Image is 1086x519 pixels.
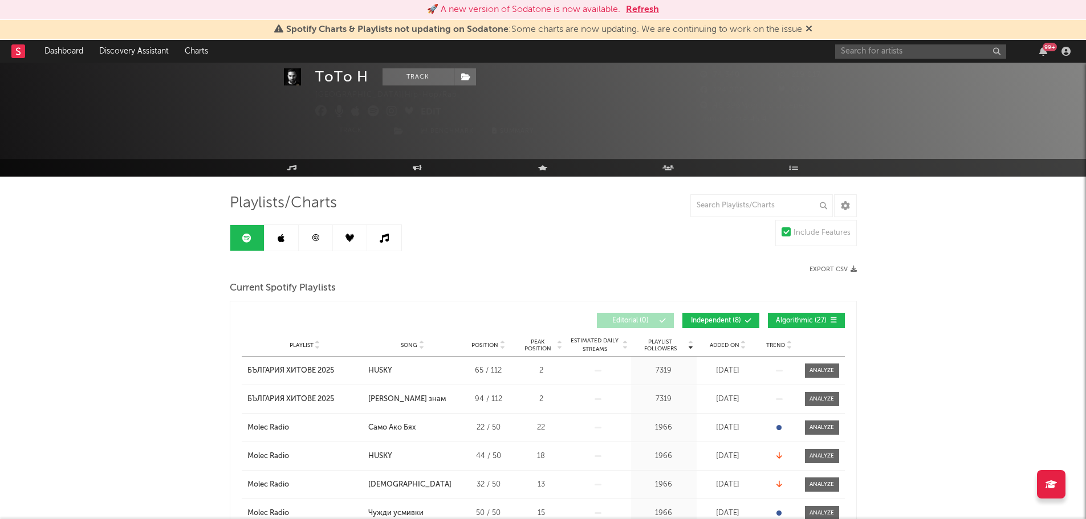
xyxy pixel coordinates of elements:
span: Current Spotify Playlists [230,281,336,295]
span: 124 000 [700,87,745,94]
span: Spotify Charts & Playlists not updating on Sodatone [286,25,509,34]
div: 1966 [634,451,694,462]
div: Include Features [794,226,851,240]
span: Song [401,342,417,349]
div: 22 / 50 [463,422,514,434]
a: Dashboard [36,40,91,63]
div: БЪЛГАРИЯ ХИТОВЕ 2025 [247,394,334,405]
div: Само Ако Бях [368,422,416,434]
span: Benchmark [430,125,474,138]
div: БЪЛГАРИЯ ХИТОВЕ 2025 [247,365,334,377]
span: Peak Position [520,338,556,352]
div: [GEOGRAPHIC_DATA] | Hip-Hop/Rap [315,88,470,102]
a: Discovery Assistant [91,40,177,63]
div: 🚀 A new version of Sodatone is now available. [427,3,620,17]
button: Summary [486,122,540,140]
button: Refresh [626,3,659,17]
button: Edit [421,105,441,120]
button: Track [315,122,387,140]
div: 1966 [634,508,694,519]
input: Search for artists [835,44,1006,59]
span: Editorial ( 0 ) [604,317,657,324]
div: 32 / 50 [463,479,514,491]
span: 219 017 [778,71,821,79]
div: 99 + [1043,43,1057,51]
div: Чужди усмивки [368,508,424,519]
span: Added On [710,342,739,349]
div: 18 [520,451,563,462]
button: Independent(8) [682,313,759,328]
span: Dismiss [806,25,812,34]
span: Playlist Followers [634,338,687,352]
span: 8787 [778,87,810,94]
a: Benchmark [414,122,480,140]
a: БЪЛГАРИЯ ХИТОВЕ 2025 [247,394,363,405]
button: 99+ [1039,47,1047,56]
div: [DATE] [699,479,756,491]
div: [DATE] [699,508,756,519]
span: 74 340 [700,71,740,79]
span: 46 396 Monthly Listeners [700,102,811,109]
div: Molec Radio [247,422,289,434]
button: Editorial(0) [597,313,674,328]
a: Charts [177,40,216,63]
span: Jump Score: 45.4 [700,116,767,123]
div: 94 / 112 [463,394,514,405]
div: [DATE] [699,422,756,434]
div: [DEMOGRAPHIC_DATA] [368,479,452,491]
div: Molec Radio [247,508,289,519]
button: Export CSV [810,266,857,273]
a: Molec Radio [247,451,363,462]
span: Trend [766,342,785,349]
a: Molec Radio [247,508,363,519]
div: 7319 [634,394,694,405]
div: 7319 [634,365,694,377]
div: Molec Radio [247,451,289,462]
div: [PERSON_NAME] знам [368,394,446,405]
span: Algorithmic ( 27 ) [775,317,828,324]
a: БЪЛГАРИЯ ХИТОВЕ 2025 [247,365,363,377]
span: Position [471,342,498,349]
div: 22 [520,422,563,434]
button: Algorithmic(27) [768,313,845,328]
a: Molec Radio [247,422,363,434]
div: HUSKY [368,365,392,377]
div: Molec Radio [247,479,289,491]
div: 1966 [634,479,694,491]
div: [DATE] [699,365,756,377]
span: Estimated Daily Streams [568,337,621,354]
div: 50 / 50 [463,508,514,519]
div: 2 [520,394,563,405]
div: 44 / 50 [463,451,514,462]
div: ToTo H [315,68,368,85]
div: 2 [520,365,563,377]
a: Molec Radio [247,479,363,491]
div: 15 [520,508,563,519]
div: 13 [520,479,563,491]
span: : Some charts are now updating. We are continuing to work on the issue [286,25,802,34]
div: HUSKY [368,451,392,462]
span: Playlists/Charts [230,197,337,210]
div: 65 / 112 [463,365,514,377]
span: Summary [500,128,534,134]
input: Search Playlists/Charts [690,194,833,217]
button: Track [383,68,454,85]
div: [DATE] [699,394,756,405]
div: [DATE] [699,451,756,462]
div: 1966 [634,422,694,434]
span: Playlist [290,342,314,349]
span: Independent ( 8 ) [690,317,742,324]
